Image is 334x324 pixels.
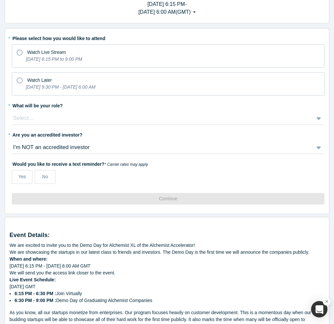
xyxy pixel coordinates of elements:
strong: 6:30 PM - 9:00 PM : [14,298,56,303]
button: Continue [12,193,324,205]
label: What will be your role? [12,100,324,109]
i: [DATE] 9:30 PM - [DATE] 6:00 AM [26,84,95,90]
strong: Event Details: [10,232,50,238]
div: Select... [12,114,309,122]
span: No [42,174,48,179]
strong: Live Event Schedule: [10,277,56,282]
div: I'm NOT an accredited investor [12,143,309,152]
label: Are you an accredited investor? [12,129,324,139]
div: [DATE] 6:15 PM - [DATE] 6:00 AM GMT [10,263,324,270]
div: We are excited to invite you to the Demo Day for Alchemist XL of the Alchemist Accelerator! [10,242,324,249]
span: Yes [18,174,26,179]
div: We are showcasing the startups in our latest class to friends and investors. The Demo Day is the ... [10,249,324,256]
i: [DATE] 6:15 PM to 9:00 PM [26,56,82,62]
label: Would you like to receive a text reminder? [12,159,324,168]
div: [DATE] GMT [10,283,324,304]
span: Watch Live Stream [27,50,66,55]
div: We will send you the access link closer to the event. [10,270,324,276]
li: Join Virtually [14,290,324,297]
span: Watch Later [27,77,52,83]
em: * Carrier rates may apply [105,162,148,167]
li: Demo Day of Graduating Alchemist Companies [14,297,324,304]
label: Please select how you would like to attend [12,33,324,42]
strong: When and where: [10,256,48,262]
strong: 6:15 PM - 6:30 PM : [14,291,56,296]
